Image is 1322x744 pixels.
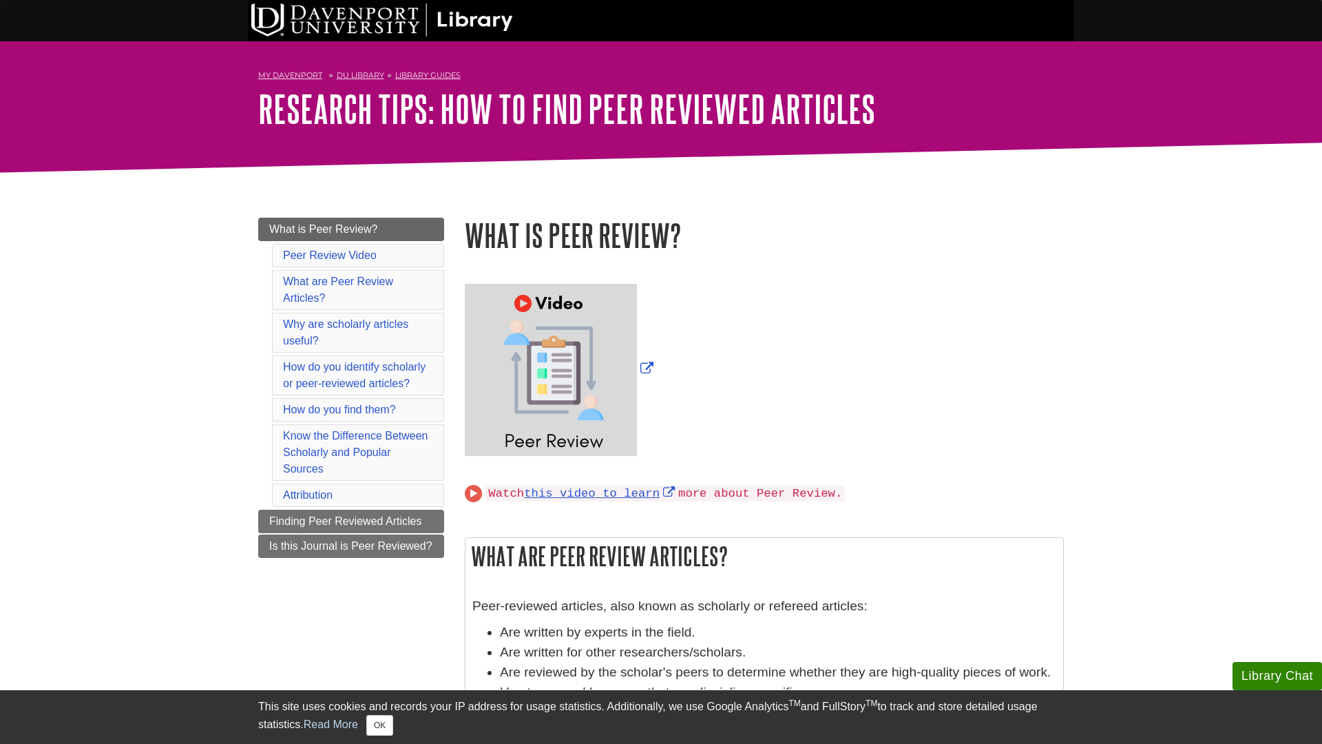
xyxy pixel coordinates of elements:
[258,510,444,533] a: Finding Peer Reviewed Articles
[500,623,1056,643] li: Are written by experts in the field.
[258,66,1064,88] nav: breadcrumb
[485,486,845,502] code: Watch more about Peer Review.
[500,663,1056,683] li: Are reviewed by the scholar's peers to determine whether they are high-quality pieces of work.
[304,719,358,730] a: Read More
[366,715,393,736] button: Close
[500,683,1056,703] li: Use terms and language that are discipline-specific.
[258,535,444,558] a: Is this Journal is Peer Reviewed?
[524,487,678,500] a: Link opens in new window
[337,70,384,80] a: DU Library
[465,218,1064,253] h1: What is Peer Review?
[283,276,393,304] a: What are Peer Review Articles?
[258,87,875,130] a: Research Tips: How to Find Peer Reviewed Articles
[472,597,1056,617] p: Peer-reviewed articles, also known as scholarly or refereed articles:
[283,318,408,347] a: Why are scholarly articles useful?
[283,361,426,389] a: How do you identify scholarly or peer-reviewed articles?
[465,362,657,376] a: Link opens in new window
[269,540,432,552] span: Is this Journal is Peer Reviewed?
[283,404,396,415] a: How do you find them?
[283,430,428,475] a: Know the Difference Between Scholarly and Popular Sources
[258,218,444,241] a: What is Peer Review?
[258,699,1064,736] div: This site uses cookies and records your IP address for usage statistics. Additionally, we use Goo...
[269,515,421,527] span: Finding Peer Reviewed Articles
[465,284,637,456] img: peer review video
[865,699,877,708] sup: TM
[251,3,513,37] img: DU Library
[283,249,377,261] a: Peer Review Video
[465,538,1063,575] h2: What are Peer Review Articles?
[283,489,333,501] a: Attribution
[258,218,444,558] div: Guide Page Menu
[1232,662,1322,690] button: Library Chat
[788,699,800,708] sup: TM
[500,643,1056,663] li: Are written for other researchers/scholars.
[465,485,482,502] img: play button
[258,70,322,81] a: My Davenport
[395,70,461,80] a: Library Guides
[269,223,377,235] span: What is Peer Review?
